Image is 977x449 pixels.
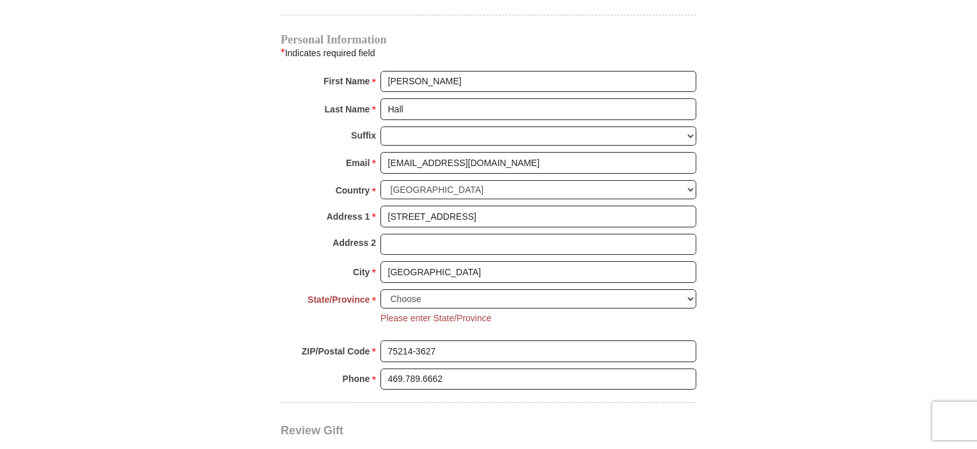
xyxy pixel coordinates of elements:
[336,181,370,199] strong: Country
[343,370,370,388] strong: Phone
[332,234,376,252] strong: Address 2
[346,154,370,172] strong: Email
[302,342,370,360] strong: ZIP/Postal Code
[327,208,370,225] strong: Address 1
[351,126,376,144] strong: Suffix
[281,45,696,61] div: Indicates required field
[308,291,370,308] strong: State/Province
[281,424,343,437] span: Review Gift
[353,263,370,281] strong: City
[380,312,492,325] li: Please enter State/Province
[324,72,370,90] strong: First Name
[281,34,696,45] h4: Personal Information
[325,100,370,118] strong: Last Name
